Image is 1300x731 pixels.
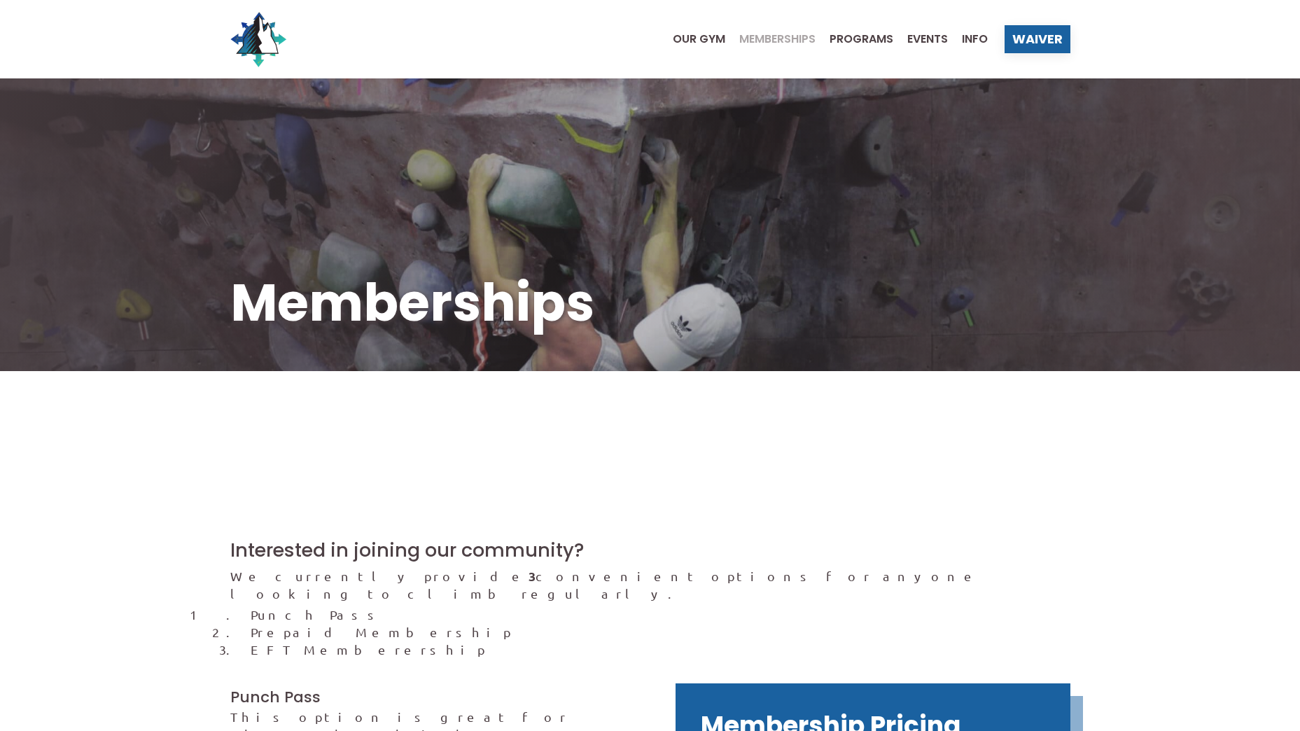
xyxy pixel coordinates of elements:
[725,34,816,45] a: Memberships
[1005,25,1070,53] a: Waiver
[673,34,725,45] span: Our Gym
[230,267,1070,339] h1: Memberships
[1012,33,1063,46] span: Waiver
[230,687,625,708] h3: Punch Pass
[893,34,948,45] a: Events
[251,641,1070,658] li: EFT Memberership
[962,34,988,45] span: Info
[251,606,1070,623] li: Punch Pass
[816,34,893,45] a: Programs
[230,11,286,67] img: North Wall Logo
[739,34,816,45] span: Memberships
[230,567,1070,602] p: We currently provide convenient options for anyone looking to climb regularly.
[230,537,1070,564] h2: Interested in joining our community?
[907,34,948,45] span: Events
[251,623,1070,641] li: Prepaid Membership
[529,568,536,584] strong: 3
[948,34,988,45] a: Info
[659,34,725,45] a: Our Gym
[830,34,893,45] span: Programs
